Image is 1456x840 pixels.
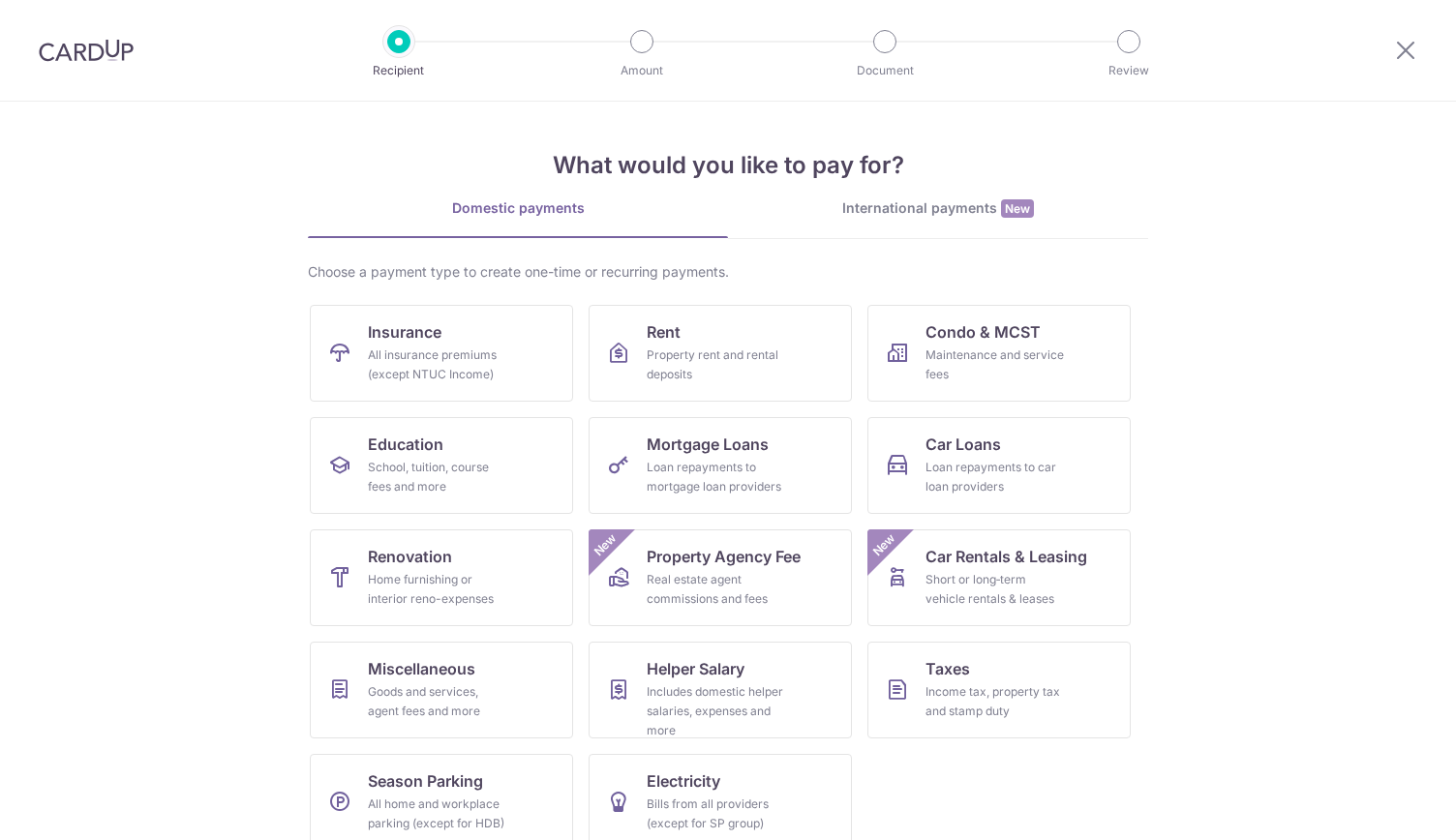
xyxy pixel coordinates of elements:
[368,769,483,793] span: Season Parking
[589,642,852,738] a: Helper SalaryIncludes domestic helper salaries, expenses and more
[1332,782,1437,830] iframe: Opens a widget where you can find more information
[647,769,720,793] span: Electricity
[647,682,786,740] div: Includes domestic helper salaries, expenses and more
[647,570,786,609] div: Real estate agent commissions and fees
[310,305,573,402] a: InsuranceAll insurance premiums (except NTUC Income)
[925,433,1001,456] span: Car Loans
[368,795,507,833] div: All home and workplace parking (except for HDB)
[867,417,1131,514] a: Car LoansLoan repayments to car loan providers
[310,642,573,738] a: MiscellaneousGoods and services, agent fees and more
[925,320,1041,344] span: Condo & MCST
[308,148,1148,183] h4: What would you like to pay for?
[647,795,786,833] div: Bills from all providers (except for SP group)
[368,320,441,344] span: Insurance
[368,345,507,384] div: All insurance premiums (except NTUC Income)
[925,458,1065,496] div: Loan repayments to car loan providers
[867,305,1131,402] a: Condo & MCSTMaintenance and service fees
[368,545,452,568] span: Renovation
[813,61,956,80] p: Document
[647,320,681,344] span: Rent
[647,545,801,568] span: Property Agency Fee
[1057,61,1200,80] p: Review
[925,570,1065,609] div: Short or long‑term vehicle rentals & leases
[368,433,443,456] span: Education
[647,458,786,496] div: Loan repayments to mortgage loan providers
[925,657,970,680] span: Taxes
[368,657,475,680] span: Miscellaneous
[867,529,1131,626] a: Car Rentals & LeasingShort or long‑term vehicle rentals & leasesNew
[589,417,852,514] a: Mortgage LoansLoan repayments to mortgage loan providers
[39,39,134,62] img: CardUp
[589,529,852,626] a: Property Agency FeeReal estate agent commissions and feesNew
[308,262,1148,282] div: Choose a payment type to create one-time or recurring payments.
[327,61,470,80] p: Recipient
[368,458,507,496] div: School, tuition, course fees and more
[728,198,1148,219] div: International payments
[647,345,786,384] div: Property rent and rental deposits
[368,570,507,609] div: Home furnishing or interior reno-expenses
[590,529,622,561] span: New
[570,61,713,80] p: Amount
[925,682,1065,721] div: Income tax, property tax and stamp duty
[647,657,744,680] span: Helper Salary
[589,305,852,402] a: RentProperty rent and rental deposits
[1001,199,1034,218] span: New
[647,433,769,456] span: Mortgage Loans
[368,682,507,721] div: Goods and services, agent fees and more
[310,417,573,514] a: EducationSchool, tuition, course fees and more
[310,529,573,626] a: RenovationHome furnishing or interior reno-expenses
[925,345,1065,384] div: Maintenance and service fees
[868,529,900,561] span: New
[867,642,1131,738] a: TaxesIncome tax, property tax and stamp duty
[925,545,1087,568] span: Car Rentals & Leasing
[308,198,728,218] div: Domestic payments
